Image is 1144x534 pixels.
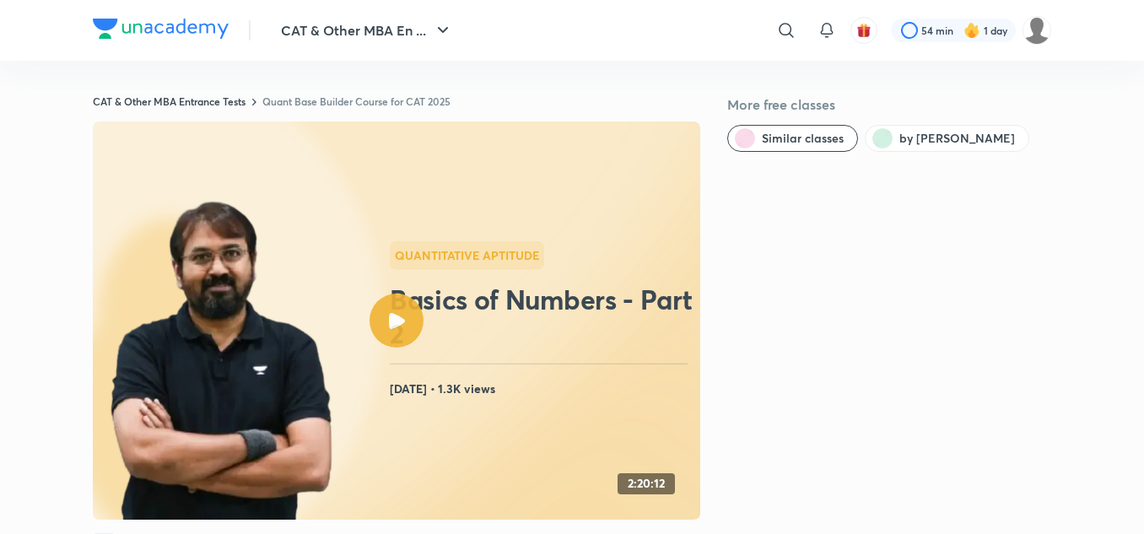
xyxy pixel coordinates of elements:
h2: Basics of Numbers - Part 2 [390,283,693,350]
span: by Ronakkumar Shah [899,130,1015,147]
a: CAT & Other MBA Entrance Tests [93,94,246,108]
h4: 2:20:12 [628,477,665,491]
button: CAT & Other MBA En ... [271,13,463,47]
button: Similar classes [727,125,858,152]
h4: [DATE] • 1.3K views [390,378,693,400]
img: subham agarwal [1023,16,1051,45]
a: Quant Base Builder Course for CAT 2025 [262,94,451,108]
span: Similar classes [762,130,844,147]
img: streak [963,22,980,39]
img: Company Logo [93,19,229,39]
button: by Ronakkumar Shah [865,125,1029,152]
button: avatar [850,17,877,44]
img: avatar [856,23,871,38]
a: Company Logo [93,19,229,43]
h5: More free classes [727,94,1051,115]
